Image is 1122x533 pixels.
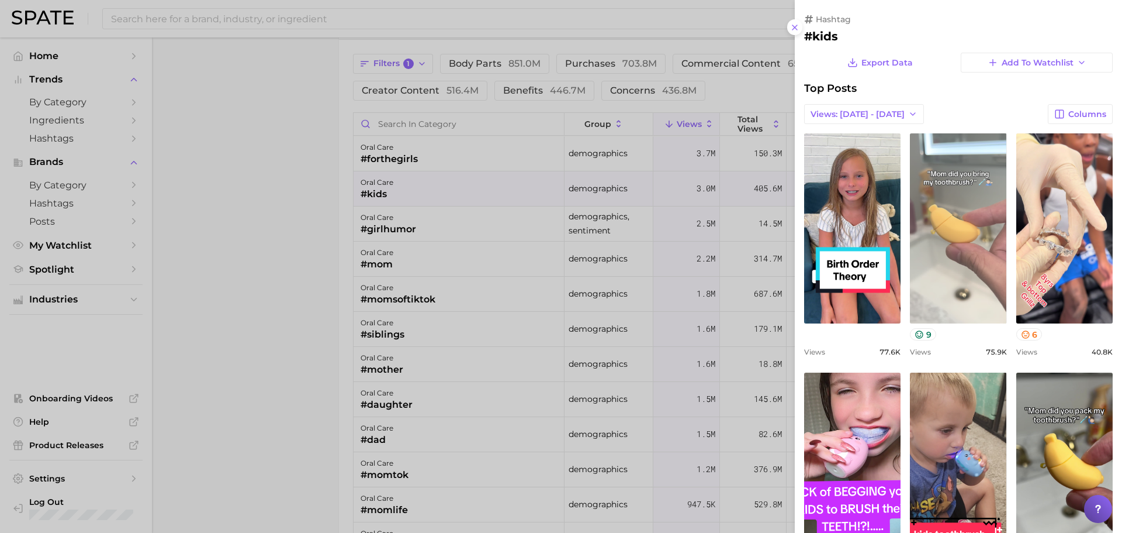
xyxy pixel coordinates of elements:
[844,53,916,73] button: Export Data
[910,328,936,341] button: 9
[1002,58,1073,68] span: Add to Watchlist
[986,348,1007,356] span: 75.9k
[1068,109,1106,119] span: Columns
[804,29,1113,43] h2: #kids
[804,348,825,356] span: Views
[804,104,924,124] button: Views: [DATE] - [DATE]
[910,348,931,356] span: Views
[1092,348,1113,356] span: 40.8k
[804,82,857,95] span: Top Posts
[1048,104,1113,124] button: Columns
[861,58,913,68] span: Export Data
[1016,328,1043,341] button: 6
[811,109,905,119] span: Views: [DATE] - [DATE]
[816,14,851,25] span: hashtag
[961,53,1113,73] button: Add to Watchlist
[1016,348,1037,356] span: Views
[879,348,901,356] span: 77.6k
